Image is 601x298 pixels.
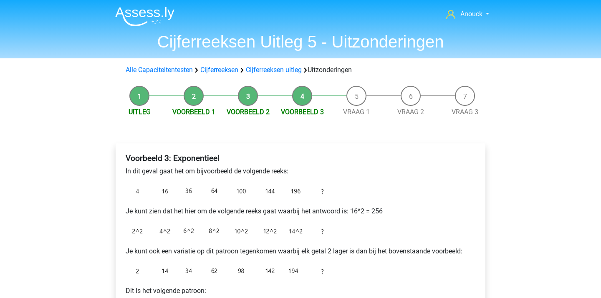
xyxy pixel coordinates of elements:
p: In dit geval gaat het om bijvoorbeeld de volgende reeks: [126,166,475,176]
a: Alle Capaciteitentesten [126,66,193,74]
a: Voorbeeld 1 [172,108,215,116]
a: Uitleg [129,108,151,116]
span: Anouck [460,10,482,18]
a: Cijferreeksen [200,66,238,74]
a: Anouck [443,9,492,19]
img: Assessly [115,7,174,26]
img: Exceptions_example_3_1.png [126,183,334,200]
p: Je kunt ook een variatie op dit patroon tegenkomen waarbij elk getal 2 lager is dan bij het boven... [126,246,475,256]
a: Vraag 2 [397,108,424,116]
b: Voorbeeld 3: Exponentieel [126,153,220,163]
p: Je kunt zien dat het hier om de volgende reeks gaat waarbij het antwoord is: 16^2 = 256 [126,206,475,216]
h1: Cijferreeksen Uitleg 5 - Uitzonderingen [109,32,492,52]
img: Exceptions_example_3_3.png [126,263,334,279]
a: Cijferreeksen uitleg [246,66,302,74]
a: Vraag 3 [452,108,478,116]
a: Voorbeeld 2 [227,108,270,116]
a: Voorbeeld 3 [281,108,324,116]
p: Dit is het volgende patroon: [126,286,475,296]
a: Vraag 1 [343,108,370,116]
img: Exceptions_example_3_2.png [126,223,334,240]
div: Uitzonderingen [122,65,479,75]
